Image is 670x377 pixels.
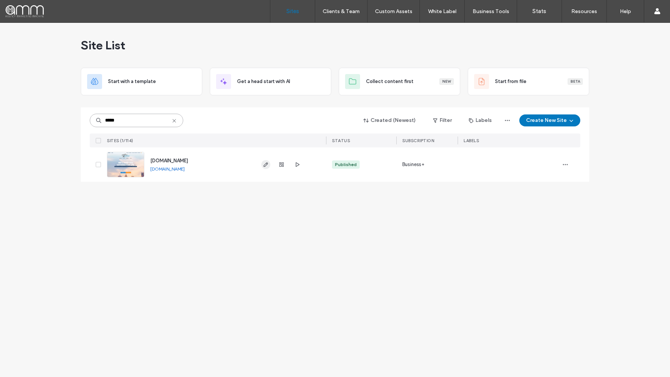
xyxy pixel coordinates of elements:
[532,8,546,15] label: Stats
[81,68,202,95] div: Start with a template
[150,166,185,172] a: [DOMAIN_NAME]
[468,68,589,95] div: Start from fileBeta
[462,114,498,126] button: Labels
[150,158,188,163] a: [DOMAIN_NAME]
[81,38,125,53] span: Site List
[620,8,631,15] label: Help
[519,114,580,126] button: Create New Site
[428,8,457,15] label: White Label
[366,78,414,85] span: Collect content first
[464,138,479,143] span: LABELS
[286,8,299,15] label: Sites
[402,161,424,168] span: Business+
[439,78,454,85] div: New
[335,161,357,168] div: Published
[357,114,422,126] button: Created (Newest)
[237,78,290,85] span: Get a head start with AI
[108,78,156,85] span: Start with a template
[568,78,583,85] div: Beta
[210,68,331,95] div: Get a head start with AI
[17,5,33,12] span: Help
[107,138,133,143] span: SITES (1/114)
[495,78,526,85] span: Start from file
[332,138,350,143] span: STATUS
[339,68,460,95] div: Collect content firstNew
[571,8,597,15] label: Resources
[375,8,412,15] label: Custom Assets
[425,114,459,126] button: Filter
[473,8,509,15] label: Business Tools
[402,138,434,143] span: SUBSCRIPTION
[323,8,360,15] label: Clients & Team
